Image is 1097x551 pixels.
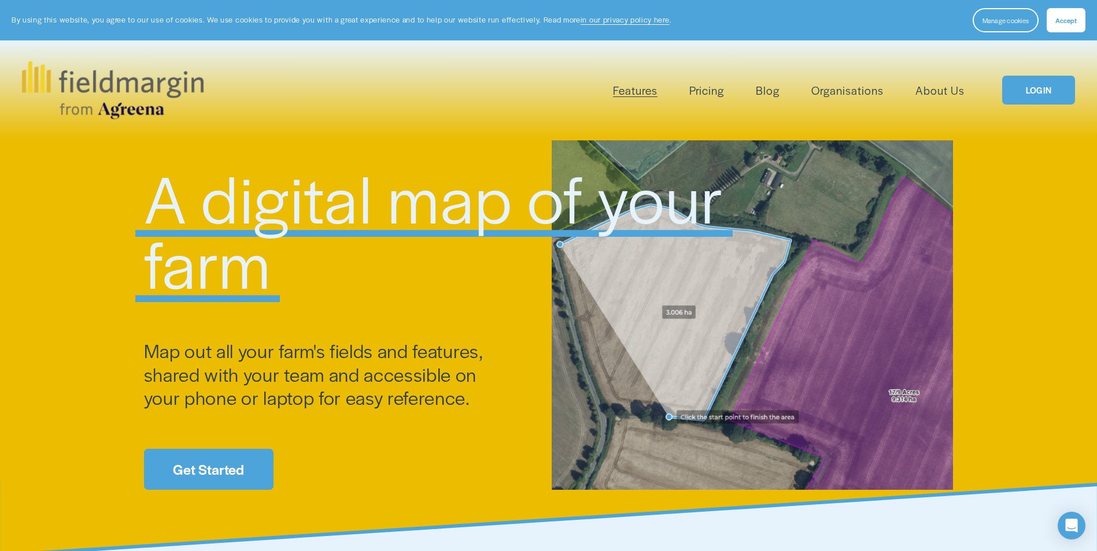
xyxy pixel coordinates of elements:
p: By using this website, you agree to our use of cookies. We use cookies to provide you with a grea... [12,14,671,25]
a: LOGIN [1002,76,1075,105]
a: Get Started [144,449,274,490]
div: Open Intercom Messenger [1058,512,1085,539]
button: Accept [1047,8,1085,32]
span: Accept [1055,16,1077,25]
a: Blog [756,81,780,100]
button: Manage cookies [973,8,1039,32]
a: About Us [915,81,965,100]
a: Pricing [689,81,724,100]
span: Map out all your farm's fields and features, shared with your team and accessible on your phone o... [144,337,488,411]
span: Features [613,82,658,99]
span: A digital map of your farm [144,151,739,308]
span: Manage cookies [983,16,1029,25]
a: in our privacy policy here [581,14,670,25]
a: Organisations [811,81,884,100]
a: folder dropdown [613,81,658,100]
img: fieldmargin.com [22,61,204,119]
